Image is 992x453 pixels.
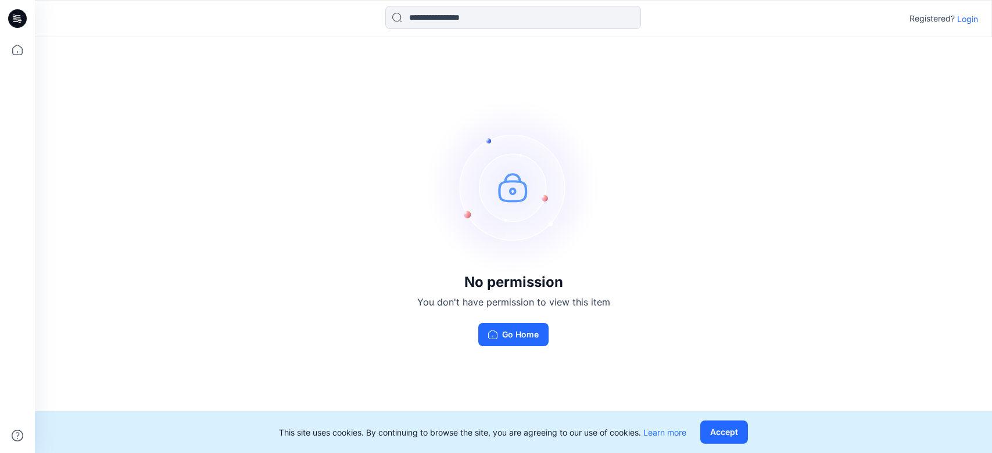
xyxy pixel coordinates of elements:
button: Accept [700,420,748,444]
p: This site uses cookies. By continuing to browse the site, you are agreeing to our use of cookies. [279,426,686,438]
p: You don't have permission to view this item [417,295,610,309]
p: Registered? [909,12,955,26]
img: no-perm.svg [427,100,601,274]
p: Login [957,13,978,25]
h3: No permission [417,274,610,290]
a: Learn more [643,427,686,437]
button: Go Home [478,323,549,346]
